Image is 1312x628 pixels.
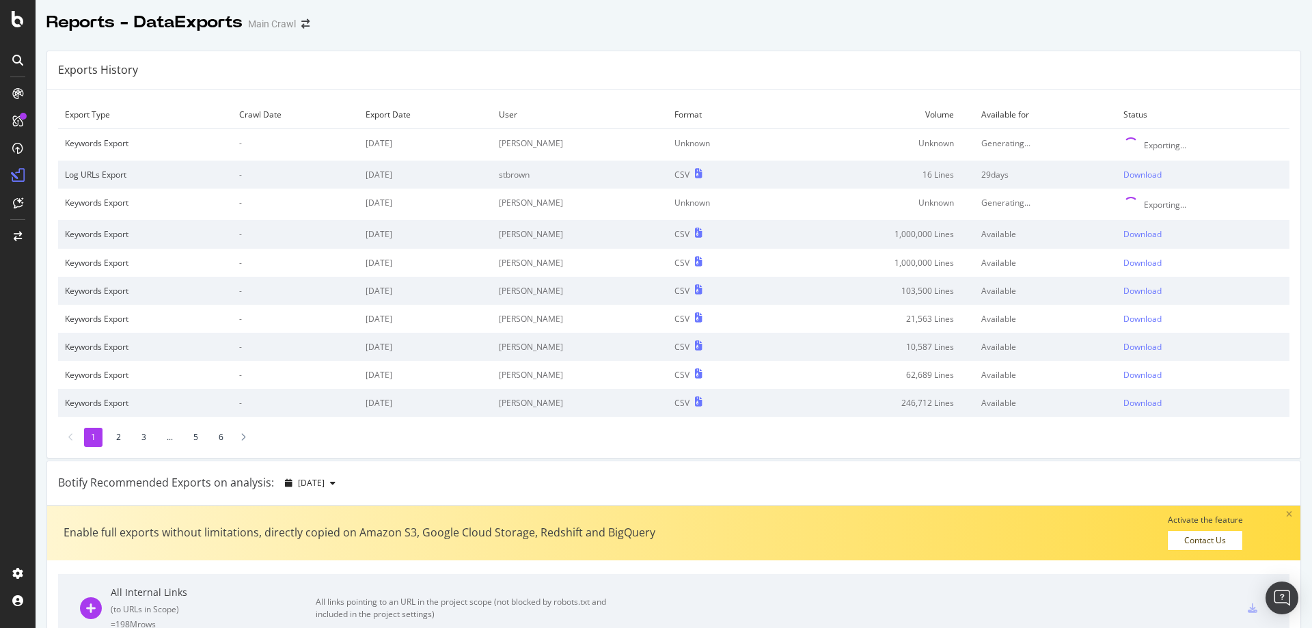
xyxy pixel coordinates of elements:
td: - [232,161,359,189]
div: CSV [674,257,689,269]
td: 62,689 Lines [779,361,975,389]
td: 10,587 Lines [779,333,975,361]
td: 16 Lines [779,161,975,189]
td: - [232,220,359,248]
td: 1,000,000 Lines [779,249,975,277]
div: Exports History [58,62,138,78]
td: [PERSON_NAME] [492,249,668,277]
td: User [492,100,668,129]
div: Keywords Export [65,137,225,149]
button: [DATE] [279,472,341,494]
a: Download [1123,257,1283,269]
td: Unknown [668,189,779,220]
div: CSV [674,313,689,325]
li: ... [160,428,180,446]
div: Download [1123,257,1162,269]
td: - [232,389,359,417]
a: Download [1123,341,1283,353]
div: Log URLs Export [65,169,225,180]
div: Reports - DataExports [46,11,243,34]
td: [PERSON_NAME] [492,305,668,333]
td: - [232,305,359,333]
li: 5 [187,428,205,446]
td: [DATE] [359,220,491,248]
div: Available [981,369,1110,381]
div: Open Intercom Messenger [1266,582,1298,614]
div: Enable full exports without limitations, directly copied on Amazon S3, Google Cloud Storage, Reds... [64,525,655,541]
td: [DATE] [359,389,491,417]
td: 21,563 Lines [779,305,975,333]
td: Status [1117,100,1289,129]
td: - [232,189,359,220]
li: 3 [135,428,153,446]
td: Export Type [58,100,232,129]
div: CSV [674,285,689,297]
div: Download [1123,313,1162,325]
td: stbrown [492,161,668,189]
td: [PERSON_NAME] [492,361,668,389]
a: Download [1123,397,1283,409]
td: - [232,249,359,277]
td: - [232,129,359,161]
td: [PERSON_NAME] [492,333,668,361]
a: Download [1123,313,1283,325]
div: Keywords Export [65,341,225,353]
div: Available [981,313,1110,325]
div: Available [981,285,1110,297]
div: Download [1123,397,1162,409]
td: 103,500 Lines [779,277,975,305]
div: Exporting... [1144,199,1186,210]
td: [DATE] [359,189,491,220]
li: 6 [212,428,230,446]
div: Activate the feature [1168,515,1243,525]
li: 2 [109,428,128,446]
td: Available for [974,100,1117,129]
div: ( to URLs in Scope ) [111,603,316,615]
td: [PERSON_NAME] [492,389,668,417]
td: [DATE] [359,333,491,361]
div: Keywords Export [65,197,225,208]
div: Exporting... [1144,139,1186,151]
div: Main Crawl [248,17,296,31]
div: CSV [674,228,689,240]
td: 29 days [974,161,1117,189]
div: All links pointing to an URL in the project scope (not blocked by robots.txt and included in the ... [316,596,623,620]
td: 246,712 Lines [779,389,975,417]
div: All Internal Links [111,586,316,599]
div: csv-export [1248,603,1257,613]
div: Download [1123,228,1162,240]
td: [DATE] [359,361,491,389]
div: Download [1123,285,1162,297]
div: Download [1123,169,1162,180]
div: Keywords Export [65,285,225,297]
div: Generating... [981,137,1110,149]
div: Download [1123,369,1162,381]
div: Botify Recommended Exports on analysis: [58,475,274,491]
td: Format [668,100,779,129]
td: [PERSON_NAME] [492,277,668,305]
div: CSV [674,341,689,353]
td: [DATE] [359,277,491,305]
td: Unknown [668,129,779,161]
td: Unknown [779,129,975,161]
div: Generating... [981,197,1110,208]
div: Keywords Export [65,369,225,381]
td: [DATE] [359,305,491,333]
div: Available [981,257,1110,269]
div: Keywords Export [65,228,225,240]
td: [DATE] [359,161,491,189]
div: CSV [674,169,689,180]
td: [PERSON_NAME] [492,220,668,248]
td: Export Date [359,100,491,129]
td: Crawl Date [232,100,359,129]
div: Download [1123,341,1162,353]
div: arrow-right-arrow-left [301,19,310,29]
a: Contact Us [1167,530,1243,551]
td: [PERSON_NAME] [492,129,668,161]
div: Available [981,228,1110,240]
td: - [232,333,359,361]
td: [DATE] [359,129,491,161]
div: Keywords Export [65,257,225,269]
div: Available [981,397,1110,409]
div: Available [981,341,1110,353]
